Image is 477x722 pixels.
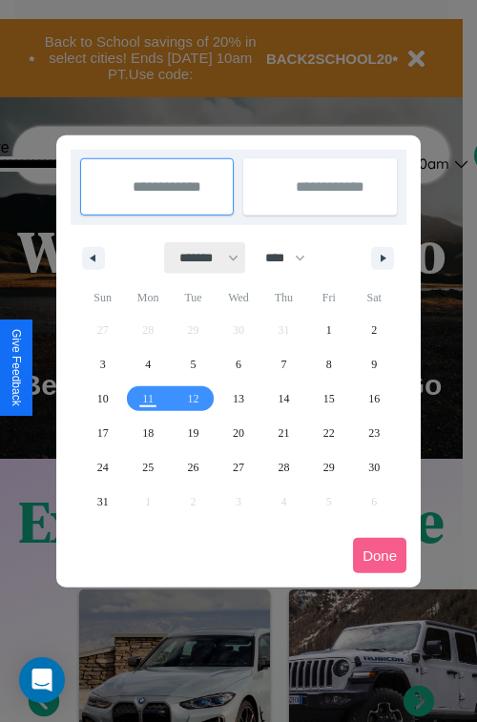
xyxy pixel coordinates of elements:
span: 18 [142,416,154,450]
button: 22 [306,416,351,450]
span: 11 [142,382,154,416]
span: Sat [352,282,397,313]
button: 25 [125,450,170,485]
span: 19 [188,416,199,450]
span: 29 [323,450,335,485]
div: Give Feedback [10,329,23,406]
button: 23 [352,416,397,450]
span: 5 [191,347,197,382]
span: 6 [236,347,241,382]
button: 12 [171,382,216,416]
span: 14 [278,382,289,416]
button: 6 [216,347,260,382]
span: Wed [216,282,260,313]
button: 26 [171,450,216,485]
button: 4 [125,347,170,382]
button: 8 [306,347,351,382]
button: 17 [80,416,125,450]
span: Thu [261,282,306,313]
button: 5 [171,347,216,382]
span: 3 [100,347,106,382]
span: Fri [306,282,351,313]
button: 13 [216,382,260,416]
button: 31 [80,485,125,519]
span: 2 [371,313,377,347]
button: 7 [261,347,306,382]
span: 28 [278,450,289,485]
span: 23 [368,416,380,450]
span: 15 [323,382,335,416]
button: 20 [216,416,260,450]
button: 15 [306,382,351,416]
span: 20 [233,416,244,450]
span: 12 [188,382,199,416]
button: 10 [80,382,125,416]
button: 30 [352,450,397,485]
button: Done [353,538,406,573]
button: 19 [171,416,216,450]
button: 29 [306,450,351,485]
button: 24 [80,450,125,485]
button: 18 [125,416,170,450]
span: 13 [233,382,244,416]
button: 21 [261,416,306,450]
span: 27 [233,450,244,485]
button: 1 [306,313,351,347]
span: 7 [280,347,286,382]
span: 9 [371,347,377,382]
span: 24 [97,450,109,485]
button: 14 [261,382,306,416]
button: 16 [352,382,397,416]
div: Open Intercom Messenger [19,657,65,703]
button: 28 [261,450,306,485]
span: 1 [326,313,332,347]
span: Tue [171,282,216,313]
span: 10 [97,382,109,416]
span: 17 [97,416,109,450]
button: 11 [125,382,170,416]
span: Mon [125,282,170,313]
button: 2 [352,313,397,347]
span: 25 [142,450,154,485]
span: 26 [188,450,199,485]
button: 27 [216,450,260,485]
span: 8 [326,347,332,382]
span: Sun [80,282,125,313]
span: 22 [323,416,335,450]
span: 21 [278,416,289,450]
span: 30 [368,450,380,485]
span: 4 [145,347,151,382]
span: 31 [97,485,109,519]
button: 9 [352,347,397,382]
button: 3 [80,347,125,382]
span: 16 [368,382,380,416]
